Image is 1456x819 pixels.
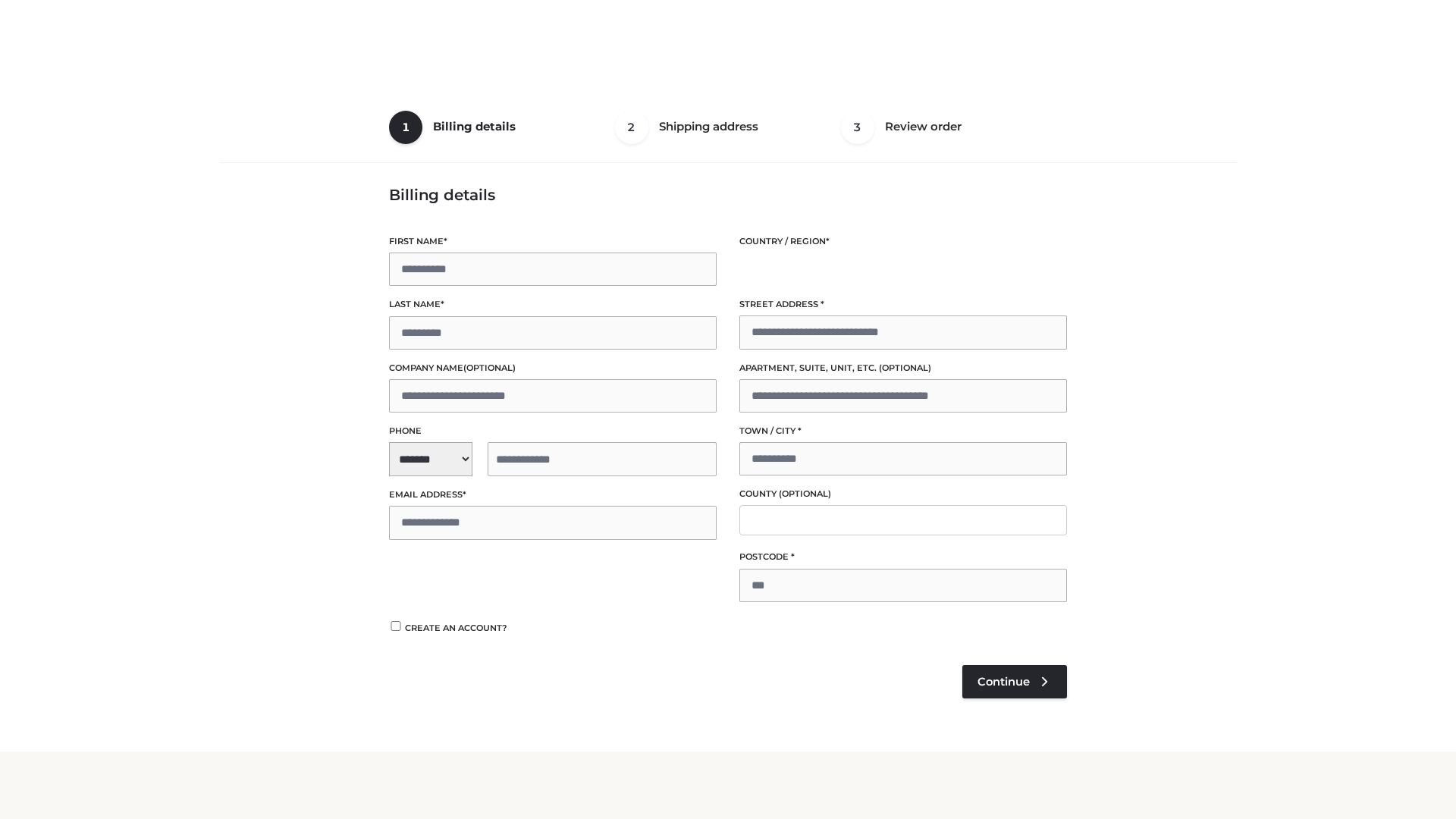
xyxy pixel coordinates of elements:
[739,424,1067,438] label: Town / City
[779,488,831,499] span: (optional)
[977,675,1030,689] span: Continue
[739,361,1067,375] label: Apartment, suite, unit, etc.
[389,297,717,312] label: Last name
[739,487,1067,501] label: County
[405,623,507,633] span: Create an account?
[389,234,717,249] label: First name
[463,362,516,373] span: (optional)
[389,488,717,502] label: Email address
[879,362,931,373] span: (optional)
[739,550,1067,564] label: Postcode
[739,297,1067,312] label: Street address
[962,665,1067,698] a: Continue
[389,424,717,438] label: Phone
[389,361,717,375] label: Company name
[389,621,403,631] input: Create an account?
[739,234,1067,249] label: Country / Region
[389,186,1067,204] h3: Billing details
